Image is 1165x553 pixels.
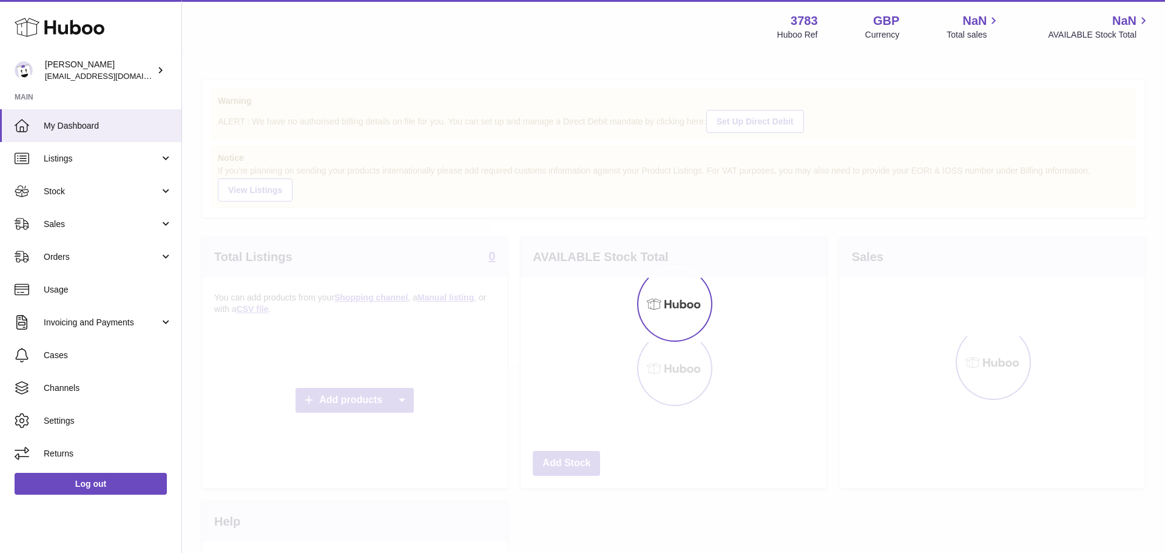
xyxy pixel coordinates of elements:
[44,186,160,197] span: Stock
[777,29,818,41] div: Huboo Ref
[873,13,899,29] strong: GBP
[44,317,160,328] span: Invoicing and Payments
[15,61,33,80] img: internalAdmin-3783@internal.huboo.com
[962,13,987,29] span: NaN
[45,59,154,82] div: [PERSON_NAME]
[1048,13,1150,41] a: NaN AVAILABLE Stock Total
[1112,13,1136,29] span: NaN
[44,382,172,394] span: Channels
[44,153,160,165] span: Listings
[865,29,900,41] div: Currency
[791,13,818,29] strong: 3783
[44,415,172,427] span: Settings
[45,71,178,81] span: [EMAIL_ADDRESS][DOMAIN_NAME]
[44,251,160,263] span: Orders
[44,120,172,132] span: My Dashboard
[44,448,172,460] span: Returns
[44,219,160,230] span: Sales
[15,473,167,495] a: Log out
[947,29,1001,41] span: Total sales
[1048,29,1150,41] span: AVAILABLE Stock Total
[44,284,172,296] span: Usage
[44,350,172,361] span: Cases
[947,13,1001,41] a: NaN Total sales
